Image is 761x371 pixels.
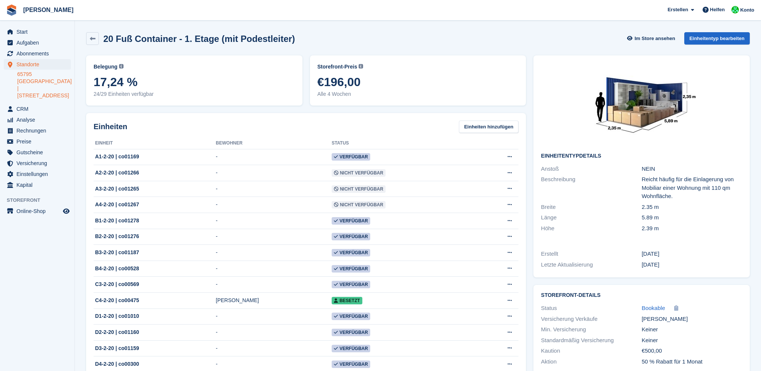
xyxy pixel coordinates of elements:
div: B3-2-20 | co01187 [94,249,216,256]
span: Verfügbar [332,233,370,240]
div: [PERSON_NAME] [642,315,742,323]
h2: Storefront-Details [541,292,742,298]
span: CRM [16,104,61,114]
div: Status [541,304,642,313]
span: Konto [740,6,754,14]
td: - [216,149,332,165]
span: 24/29 Einheiten verfügbar [94,90,295,98]
a: 65795 [GEOGRAPHIC_DATA] | [STREET_ADDRESS] [17,71,71,99]
a: Einheiten hinzufügen [459,121,518,133]
div: A2-2-20 | co01266 [94,169,216,177]
div: Letzte Aktualisierung [541,261,642,269]
span: 17,24 % [94,75,295,89]
span: Preise [16,136,61,147]
img: 20-ft-container%20M.jpg [585,63,698,147]
h2: Einheitentypdetails [541,153,742,159]
div: Kaution [541,347,642,355]
span: Verfügbar [332,345,370,352]
span: Einstellungen [16,169,61,179]
td: - [216,213,332,229]
td: - [216,308,332,325]
div: Versicherung Verkäufe [541,315,642,323]
div: A3-2-20 | co01265 [94,185,216,193]
span: Aufgaben [16,37,61,48]
span: €196,00 [317,75,519,89]
span: Erstellen [667,6,688,13]
span: Gutscheine [16,147,61,158]
div: D2-2-20 | co01160 [94,328,216,336]
span: Nicht verfügbar [332,201,386,209]
a: Bookable [642,304,665,313]
a: menu [4,115,71,125]
a: menu [4,147,71,158]
a: menu [4,136,71,147]
a: menu [4,158,71,168]
div: Beschreibung [541,175,642,201]
div: Erstellt [541,250,642,258]
div: Aktion [541,358,642,366]
div: Reicht häufig für die Einlagerung von Mobiliar einer Wohnung mit 110 qm Wohnfläche. [642,175,742,201]
span: Storefront-Preis [317,63,357,71]
span: Verfügbar [332,361,370,368]
span: Versicherung [16,158,61,168]
div: D3-2-20 | co01159 [94,344,216,352]
span: Analyse [16,115,61,125]
div: [DATE] [642,261,742,269]
span: Verfügbar [332,217,370,225]
th: Einheit [94,137,216,149]
img: icon-info-grey-7440780725fd019a000dd9b08b2336e03edf1995a4989e88bcd33f0948082b44.svg [359,64,363,69]
span: Verfügbar [332,265,370,273]
div: 2.39 m [642,224,742,233]
h2: 20 Fuß Container - 1. Etage (mit Podestleiter) [103,34,295,44]
span: Besetzt [332,297,362,304]
div: Standardmäßig Versicherung [541,336,642,345]
a: menu [4,48,71,59]
div: C3-2-20 | co00569 [94,280,216,288]
span: Kapital [16,180,61,190]
a: Einheitentyp bearbeiten [684,32,750,45]
div: D4-2-20 | co00300 [94,360,216,368]
span: Abonnements [16,48,61,59]
div: Anstoß [541,165,642,173]
div: [PERSON_NAME] [216,297,332,304]
div: €500,00 [642,347,742,355]
a: Im Store ansehen [626,32,678,45]
div: B1-2-20 | co01278 [94,217,216,225]
div: [DATE] [642,250,742,258]
h2: Einheiten [94,121,127,132]
span: Alle 4 Wochen [317,90,519,98]
div: Länge [541,213,642,222]
th: Bewohner [216,137,332,149]
td: - [216,165,332,181]
span: Nicht verfügbar [332,185,386,193]
div: Breite [541,203,642,212]
div: B4-2-20 | co00528 [94,265,216,273]
div: A4-2-20 | co01267 [94,201,216,209]
div: 5.89 m [642,213,742,222]
div: C4-2-20 | co00475 [94,297,216,304]
span: Start [16,27,61,37]
div: NEIN [642,165,742,173]
span: Verfügbar [332,153,370,161]
td: - [216,245,332,261]
span: Verfügbar [332,329,370,336]
div: Keiner [642,325,742,334]
div: 2.35 m [642,203,742,212]
span: Storefront [7,197,74,204]
div: A1-2-20 | co01169 [94,153,216,161]
a: menu [4,180,71,190]
a: menu [4,59,71,70]
div: Höhe [541,224,642,233]
div: 50 % Rabatt für 1 Monat [642,358,742,366]
div: B2-2-20 | co01276 [94,232,216,240]
td: - [216,325,332,341]
a: menu [4,37,71,48]
td: - [216,261,332,277]
td: - [216,181,332,197]
a: [PERSON_NAME] [20,4,76,16]
span: Online-Shop [16,206,61,216]
div: D1-2-20 | co01010 [94,312,216,320]
img: icon-info-grey-7440780725fd019a000dd9b08b2336e03edf1995a4989e88bcd33f0948082b44.svg [119,64,124,69]
a: menu [4,169,71,179]
span: Rechnungen [16,125,61,136]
